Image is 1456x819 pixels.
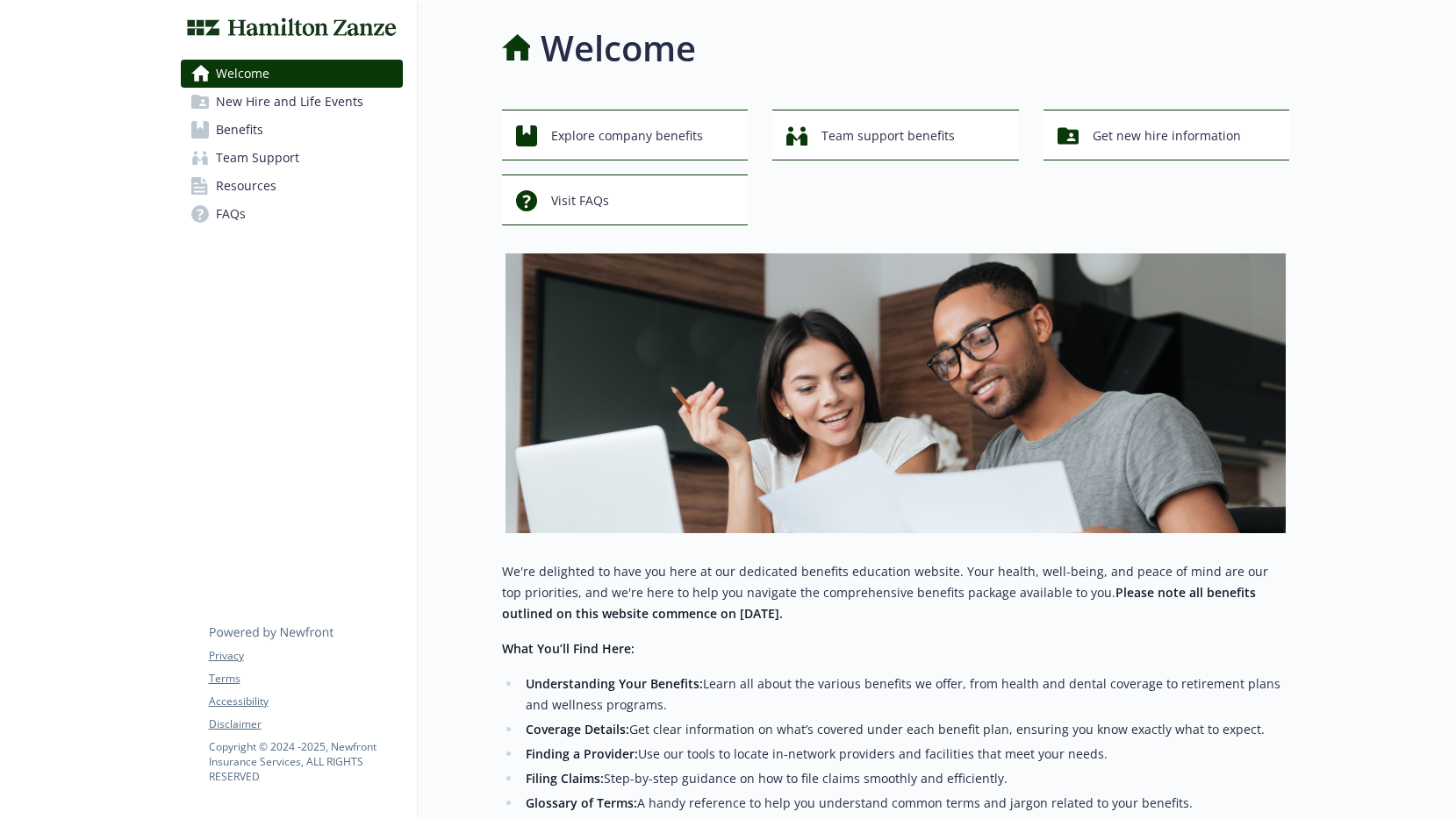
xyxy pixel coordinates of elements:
strong: Glossary of Terms: [526,794,637,811]
a: New Hire and Life Events [181,88,403,116]
span: Team Support [216,144,299,172]
a: Disclaimer [209,716,402,732]
strong: Coverage Details: [526,721,629,737]
a: Team Support [181,144,403,172]
a: Terms [209,671,402,687]
p: We're delighted to have you here at our dedicated benefits education website. Your health, well-b... [502,561,1290,624]
button: Team support benefits [772,110,1019,160]
a: Resources [181,172,403,200]
a: Welcome [181,60,403,88]
a: Benefits [181,116,403,144]
strong: Finding a Provider: [526,745,638,762]
a: Accessibility [209,694,402,709]
strong: Understanding Your Benefits: [526,675,703,692]
button: Explore company benefits [502,110,749,160]
strong: Filing Claims: [526,770,604,787]
strong: What You’ll Find Here: [502,640,635,657]
button: Get new hire information [1044,110,1290,160]
span: Visit FAQs [551,184,609,217]
span: Team support benefits [821,119,955,153]
li: Get clear information on what’s covered under each benefit plan, ensuring you know exactly what t... [521,719,1290,740]
span: Resources [216,172,276,200]
li: Use our tools to locate in-network providers and facilities that meet your needs. [521,744,1290,765]
span: Welcome [216,60,269,88]
span: FAQs [216,200,246,228]
a: Privacy [209,648,402,664]
li: Step-by-step guidance on how to file claims smoothly and efficiently. [521,768,1290,789]
li: Learn all about the various benefits we offer, from health and dental coverage to retirement plan... [521,673,1290,716]
span: New Hire and Life Events [216,88,363,116]
p: Copyright © 2024 - 2025 , Newfront Insurance Services, ALL RIGHTS RESERVED [209,739,402,784]
li: A handy reference to help you understand common terms and jargon related to your benefits. [521,793,1290,814]
span: Explore company benefits [551,119,703,153]
span: Benefits [216,116,263,144]
button: Visit FAQs [502,174,749,225]
h1: Welcome [541,22,696,75]
a: FAQs [181,200,403,228]
span: Get new hire information [1093,119,1241,153]
img: overview page banner [506,253,1286,533]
